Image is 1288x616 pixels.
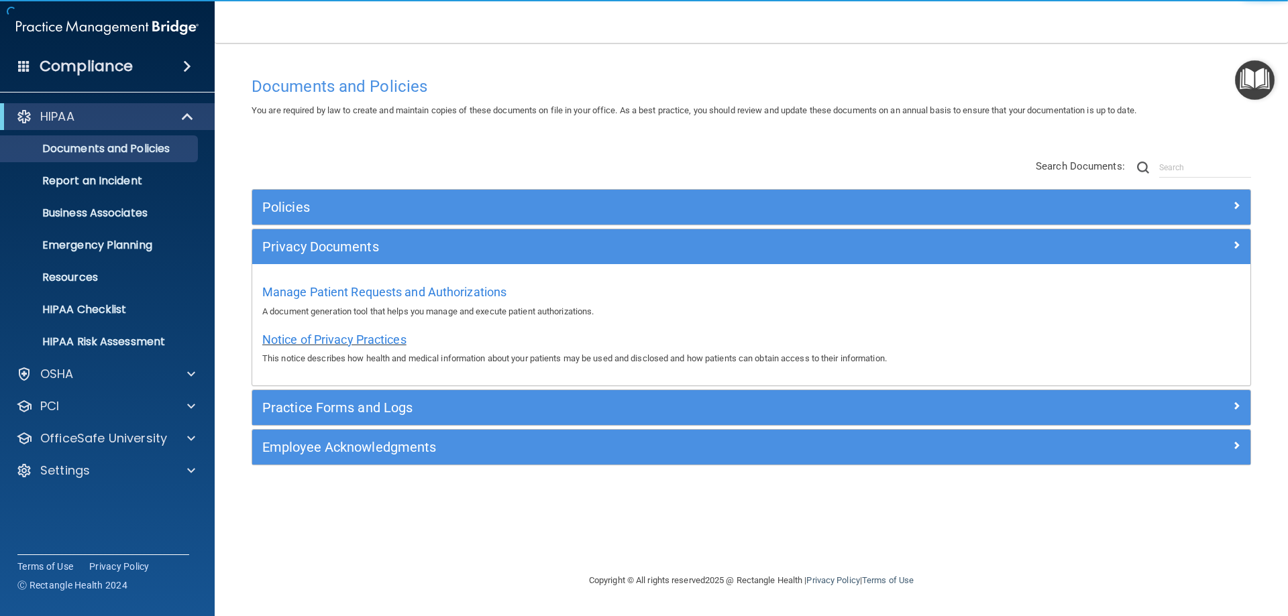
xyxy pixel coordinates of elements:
h5: Practice Forms and Logs [262,400,991,415]
p: Emergency Planning [9,239,192,252]
a: Privacy Policy [806,575,859,585]
p: HIPAA Risk Assessment [9,335,192,349]
img: PMB logo [16,14,199,41]
a: Privacy Policy [89,560,150,573]
p: OSHA [40,366,74,382]
h5: Policies [262,200,991,214]
span: Ⓒ Rectangle Health 2024 [17,578,127,592]
h4: Compliance [40,57,133,76]
a: Employee Acknowledgments [262,436,1240,458]
p: Business Associates [9,206,192,220]
button: Open Resource Center [1235,60,1275,100]
a: Terms of Use [862,575,914,585]
img: ic-search.3b580494.png [1137,162,1149,174]
span: Manage Patient Requests and Authorizations [262,285,506,299]
input: Search [1159,158,1251,178]
h5: Employee Acknowledgments [262,440,991,454]
a: Practice Forms and Logs [262,397,1240,418]
a: Terms of Use [17,560,73,573]
a: HIPAA [16,109,195,125]
h4: Documents and Policies [252,78,1251,95]
a: Manage Patient Requests and Authorizations [262,288,506,298]
p: HIPAA Checklist [9,303,192,316]
p: Resources [9,271,192,284]
p: A document generation tool that helps you manage and execute patient authorizations. [262,304,1240,320]
a: Policies [262,196,1240,218]
p: This notice describes how health and medical information about your patients may be used and disc... [262,351,1240,367]
a: PCI [16,398,195,414]
span: Notice of Privacy Practices [262,332,407,347]
p: Documents and Policies [9,142,192,156]
p: HIPAA [40,109,74,125]
h5: Privacy Documents [262,239,991,254]
p: OfficeSafe University [40,430,167,446]
p: Report an Incident [9,174,192,188]
span: Search Documents: [1036,160,1125,172]
a: OfficeSafe University [16,430,195,446]
span: You are required by law to create and maintain copies of these documents on file in your office. ... [252,105,1136,115]
p: Settings [40,463,90,479]
a: Settings [16,463,195,479]
div: Copyright © All rights reserved 2025 @ Rectangle Health | | [506,559,996,602]
a: Privacy Documents [262,236,1240,257]
p: PCI [40,398,59,414]
a: OSHA [16,366,195,382]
